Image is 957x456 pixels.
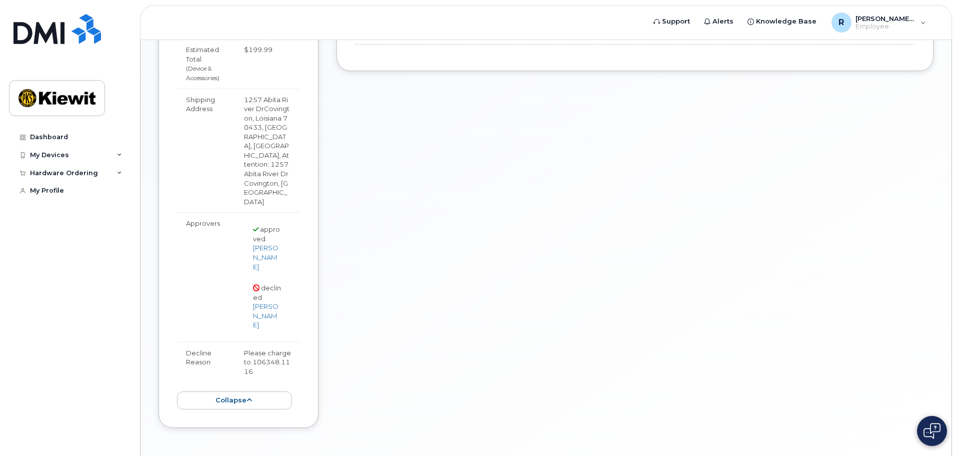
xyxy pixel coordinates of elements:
button: collapse [177,391,292,410]
span: Alerts [712,17,733,27]
a: Support [646,12,697,32]
span: [PERSON_NAME].Audibertjr [855,15,915,23]
td: Please charge to 106348.1116 [235,342,300,382]
small: (Device & Accessories) [186,65,219,82]
a: [PERSON_NAME] [253,244,278,270]
td: Approvers [177,212,235,342]
span: R [838,17,844,29]
a: Alerts [697,12,740,32]
span: Support [662,17,690,27]
a: [PERSON_NAME] [253,302,278,329]
span: Knowledge Base [756,17,816,27]
td: $199.99 [235,39,300,88]
td: Estimated Total [177,39,235,88]
span: approved [253,225,280,243]
span: declined [253,284,281,301]
td: 1257 Abita River DrCovington, Loisiana 70433, [GEOGRAPHIC_DATA], [GEOGRAPHIC_DATA], Attention: 12... [235,89,300,213]
a: Knowledge Base [740,12,823,32]
td: Decline Reason [177,342,235,382]
span: Employee [855,23,915,31]
img: Open chat [923,423,940,439]
td: Shipping Address [177,89,235,213]
div: Ricky.Audibertjr [824,13,933,33]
